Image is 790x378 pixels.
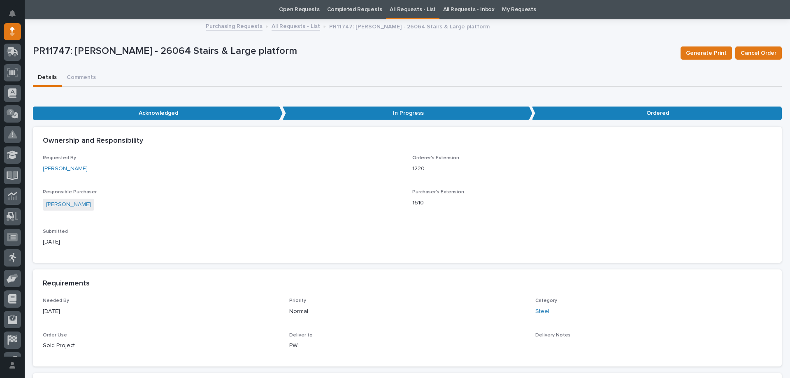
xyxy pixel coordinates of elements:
[43,229,68,234] span: Submitted
[289,333,313,338] span: Deliver to
[289,341,526,350] p: PWI
[535,307,549,316] a: Steel
[412,199,772,207] p: 1610
[43,307,279,316] p: [DATE]
[283,107,532,120] p: In Progress
[4,5,21,22] button: Notifications
[43,190,97,195] span: Responsible Purchaser
[289,298,306,303] span: Priority
[686,48,727,58] span: Generate Print
[33,70,62,87] button: Details
[272,21,320,30] a: All Requests - List
[289,307,526,316] p: Normal
[329,21,490,30] p: PR11747: [PERSON_NAME] - 26064 Stairs & Large platform
[206,21,263,30] a: Purchasing Requests
[33,45,674,57] p: PR11747: [PERSON_NAME] - 26064 Stairs & Large platform
[735,46,782,60] button: Cancel Order
[43,333,67,338] span: Order Use
[62,70,101,87] button: Comments
[535,333,571,338] span: Delivery Notes
[412,190,464,195] span: Purchaser's Extension
[43,137,143,146] h2: Ownership and Responsibility
[741,48,776,58] span: Cancel Order
[43,341,279,350] p: Sold Project
[532,107,782,120] p: Ordered
[43,279,90,288] h2: Requirements
[412,165,772,173] p: 1220
[43,238,402,246] p: [DATE]
[10,10,21,23] div: Notifications
[46,200,91,209] a: [PERSON_NAME]
[43,155,76,160] span: Requested By
[33,107,283,120] p: Acknowledged
[43,298,69,303] span: Needed By
[681,46,732,60] button: Generate Print
[43,165,88,173] a: [PERSON_NAME]
[412,155,459,160] span: Orderer's Extension
[535,298,557,303] span: Category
